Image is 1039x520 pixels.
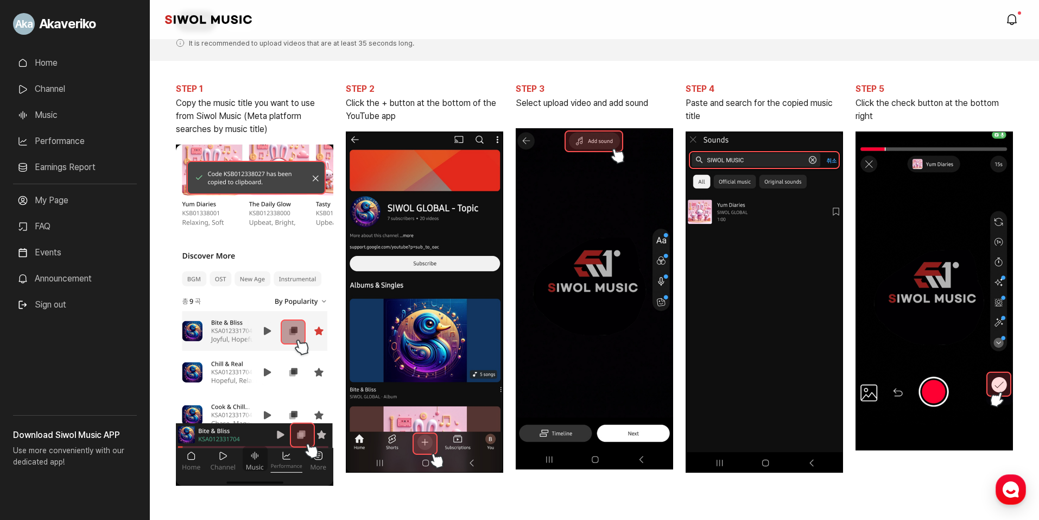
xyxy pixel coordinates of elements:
[13,442,137,477] p: Use more conveniently with our dedicated app!
[13,78,137,100] a: Channel
[346,97,503,123] p: Click the + button at the bottom of the YouTube app
[346,131,503,473] img: Screen showing the + button at the bottom of YouTube app
[516,83,673,96] b: STEP 3
[1002,9,1024,30] a: modal.notifications
[13,429,137,442] h3: Download Siwol Music APP
[13,9,137,39] a: Go to My Profile
[13,156,137,178] a: Earnings Report
[856,83,1013,96] b: STEP 5
[176,83,333,96] b: STEP 1
[686,97,843,123] p: Paste and search for the copied music title
[176,97,333,136] p: Copy the music title you want to use from Siwol Music (Meta platform searches by music title)
[516,128,673,469] img: Screen showing how to select upload video and add sound
[346,83,503,96] b: STEP 2
[13,268,137,290] a: Announcement
[856,97,1013,123] p: Click the check button at the bottom right
[686,83,843,96] b: STEP 4
[13,52,137,74] a: Home
[13,130,137,152] a: Performance
[28,361,47,369] span: Home
[13,294,71,316] button: Sign out
[13,190,137,211] a: My Page
[13,104,137,126] a: Music
[3,344,72,372] a: Home
[13,216,137,237] a: FAQ
[856,131,1013,450] img: Screen showing the check button at the bottom right
[686,131,843,473] img: Screen showing how to paste and search for the copied music title
[39,14,96,34] span: Akaveriko
[516,97,673,110] p: Select upload video and add sound
[13,242,137,264] a: Events
[72,344,140,372] a: Messages
[161,361,187,369] span: Settings
[140,344,208,372] a: Settings
[176,145,333,486] img: Screen showing how to copy music title from Siwol Music
[90,361,122,370] span: Messages
[176,32,1013,50] p: It is recommended to upload videos that are at least 35 seconds long.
